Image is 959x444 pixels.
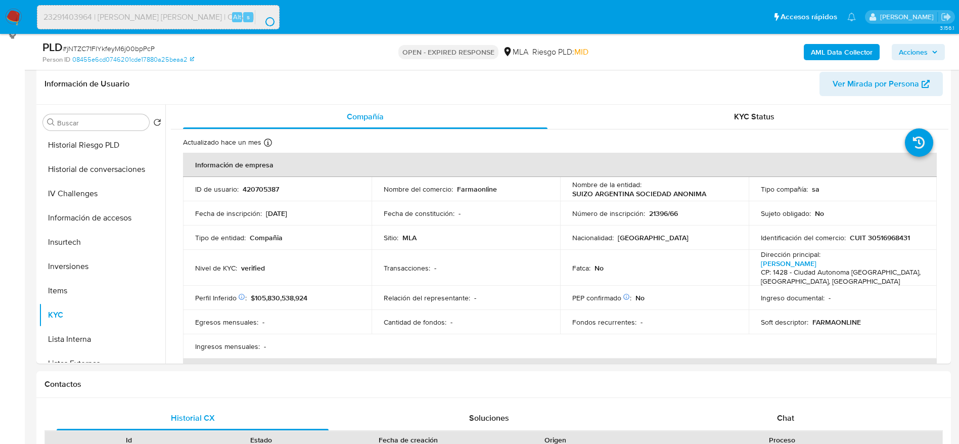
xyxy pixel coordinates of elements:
[761,209,811,218] p: Sujeto obligado :
[183,359,937,383] th: Datos de contacto
[44,379,943,389] h1: Contactos
[39,351,165,376] button: Listas Externas
[850,233,910,242] p: CUIT 30516968431
[503,47,528,58] div: MLA
[434,263,436,273] p: -
[255,10,276,24] button: search-icon
[777,412,794,424] span: Chat
[459,209,461,218] p: -
[572,209,645,218] p: Número de inscripción :
[39,279,165,303] button: Items
[39,303,165,327] button: KYC
[44,79,129,89] h1: Información de Usuario
[233,12,241,22] span: Alt
[384,185,453,194] p: Nombre del comercio :
[183,153,937,177] th: Información de empresa
[266,209,287,218] p: [DATE]
[829,293,831,302] p: -
[899,44,928,60] span: Acciones
[761,268,921,286] h4: CP: 1428 - Ciudad Autonoma [GEOGRAPHIC_DATA], [GEOGRAPHIC_DATA], [GEOGRAPHIC_DATA]
[384,233,398,242] p: Sitio :
[402,233,417,242] p: MLA
[761,318,808,327] p: Soft descriptor :
[57,118,145,127] input: Buscar
[195,293,247,302] p: Perfil Inferido :
[572,293,631,302] p: PEP confirmado :
[635,293,645,302] p: No
[195,263,237,273] p: Nivel de KYC :
[572,233,614,242] p: Nacionalidad :
[572,180,642,189] p: Nombre de la entidad :
[819,72,943,96] button: Ver Mirada por Persona
[641,318,643,327] p: -
[42,39,63,55] b: PLD
[251,293,307,303] span: $105,830,538,924
[39,206,165,230] button: Información de accesos
[347,111,384,122] span: Compañía
[457,185,497,194] p: Farmaonline
[811,44,873,60] b: AML Data Collector
[618,233,689,242] p: [GEOGRAPHIC_DATA]
[250,233,283,242] p: Compañia
[195,233,246,242] p: Tipo de entidad :
[37,11,279,24] input: Buscar usuario o caso...
[532,47,588,58] span: Riesgo PLD:
[649,209,678,218] p: 21396/66
[574,46,588,58] span: MID
[153,118,161,129] button: Volver al orden por defecto
[450,318,452,327] p: -
[183,138,261,147] p: Actualizado hace un mes
[39,133,165,157] button: Historial Riesgo PLD
[572,263,590,273] p: Fatca :
[572,189,706,198] p: SUIZO ARGENTINA SOCIEDAD ANONIMA
[72,55,194,64] a: 08455e6cd0746201cde17880a25beaa2
[243,185,279,194] p: 420705387
[195,342,260,351] p: Ingresos mensuales :
[572,318,636,327] p: Fondos recurrentes :
[39,327,165,351] button: Lista Interna
[761,233,846,242] p: Identificación del comercio :
[761,258,816,269] a: [PERSON_NAME]
[195,209,262,218] p: Fecha de inscripción :
[262,318,264,327] p: -
[474,293,476,302] p: -
[39,230,165,254] button: Insurtech
[880,12,937,22] p: elaine.mcfarlane@mercadolibre.com
[241,263,265,273] p: verified
[398,45,498,59] p: OPEN - EXPIRED RESPONSE
[384,318,446,327] p: Cantidad de fondos :
[39,157,165,182] button: Historial de conversaciones
[47,118,55,126] button: Buscar
[595,263,604,273] p: No
[781,12,837,22] span: Accesos rápidos
[940,24,954,32] span: 3.156.1
[815,209,824,218] p: No
[469,412,509,424] span: Soluciones
[761,185,808,194] p: Tipo compañía :
[195,318,258,327] p: Egresos mensuales :
[847,13,856,21] a: Notificaciones
[264,342,266,351] p: -
[384,263,430,273] p: Transacciones :
[812,185,819,194] p: sa
[892,44,945,60] button: Acciones
[39,254,165,279] button: Inversiones
[42,55,70,64] b: Person ID
[384,293,470,302] p: Relación del representante :
[63,43,155,54] span: # jNTZC71FIYkfeyM6j00bpPcP
[761,250,820,259] p: Dirección principal :
[941,12,951,22] a: Salir
[812,318,861,327] p: FARMAONLINE
[171,412,215,424] span: Historial CX
[195,185,239,194] p: ID de usuario :
[734,111,774,122] span: KYC Status
[39,182,165,206] button: IV Challenges
[384,209,454,218] p: Fecha de constitución :
[833,72,919,96] span: Ver Mirada por Persona
[247,12,250,22] span: s
[761,293,825,302] p: Ingreso documental :
[804,44,880,60] button: AML Data Collector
